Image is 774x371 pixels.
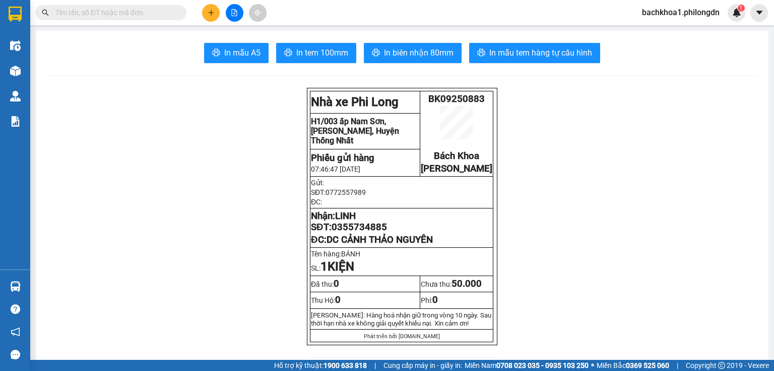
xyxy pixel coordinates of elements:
span: caret-down [755,8,764,17]
button: printerIn mẫu A5 [204,43,269,63]
span: DC CẢNH THẢO NGUYÊN [327,234,433,245]
span: Hỗ trợ kỹ thuật: [274,360,367,371]
span: aim [254,9,261,16]
span: Miền Bắc [597,360,669,371]
span: 50.000 [451,278,482,289]
span: copyright [718,362,725,369]
td: Phí: [420,292,493,308]
span: 1 [320,259,328,274]
button: plus [202,4,220,22]
span: In tem 100mm [296,46,348,59]
span: 0 [432,294,438,305]
span: notification [11,327,20,337]
span: 0355734885 [332,222,387,233]
img: warehouse-icon [10,66,21,76]
span: 0 [335,294,341,305]
button: printerIn mẫu tem hàng tự cấu hình [469,43,600,63]
span: file-add [231,9,238,16]
span: In mẫu A5 [224,46,261,59]
span: printer [477,48,485,58]
p: Gửi: [311,179,492,187]
button: printerIn tem 100mm [276,43,356,63]
strong: Nhận: SĐT: [311,210,386,233]
p: Tên hàng: [311,250,492,258]
span: message [11,350,20,359]
span: SĐT: [311,188,366,196]
img: logo-vxr [9,7,22,22]
span: BK09250883 [428,93,485,104]
span: 1 [739,5,743,12]
span: | [677,360,678,371]
button: caret-down [750,4,768,22]
span: H1/003 ấp Nam Sơn, [PERSON_NAME], Huyện Thống Nhất [311,117,399,145]
strong: Phiếu gửi hàng [311,152,374,164]
span: printer [284,48,292,58]
span: printer [212,48,220,58]
sup: 1 [738,5,745,12]
span: BÁNH [341,250,365,258]
img: warehouse-icon [10,91,21,101]
img: solution-icon [10,116,21,127]
span: bachkhoa1.philongdn [634,6,728,19]
span: ĐC: [311,198,322,206]
span: Bách Khoa [434,150,479,162]
button: aim [249,4,267,22]
span: ⚪️ [591,363,594,367]
td: Thu Hộ: [310,292,420,308]
span: printer [372,48,380,58]
span: In biên nhận 80mm [384,46,454,59]
strong: 1900 633 818 [324,361,367,369]
strong: Nhà xe Phi Long [311,95,399,109]
span: [PERSON_NAME]: Hàng hoá nhận giữ trong vòng 10 ngày. Sau thời hạn nhà xe không giải quy... [311,311,491,327]
span: 0 [334,278,339,289]
img: warehouse-icon [10,281,21,292]
span: Cung cấp máy in - giấy in: [383,360,462,371]
button: printerIn biên nhận 80mm [364,43,462,63]
strong: 0708 023 035 - 0935 103 250 [496,361,589,369]
span: [PERSON_NAME] [421,163,492,174]
span: Miền Nam [465,360,589,371]
span: plus [208,9,215,16]
input: Tìm tên, số ĐT hoặc mã đơn [55,7,174,18]
span: LINH [335,210,356,222]
span: Phát triển bởi [DOMAIN_NAME] [364,333,440,340]
img: icon-new-feature [732,8,741,17]
td: Chưa thu: [420,276,493,292]
img: warehouse-icon [10,40,21,51]
span: 07:46:47 [DATE] [311,165,360,173]
span: question-circle [11,304,20,314]
span: | [374,360,376,371]
button: file-add [226,4,243,22]
span: 0772557989 [326,188,366,196]
span: ĐC: [311,234,432,245]
strong: 0369 525 060 [626,361,669,369]
span: search [42,9,49,16]
strong: KIỆN [328,259,354,274]
td: Đã thu: [310,276,420,292]
span: SL: [311,264,354,272]
span: In mẫu tem hàng tự cấu hình [489,46,592,59]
